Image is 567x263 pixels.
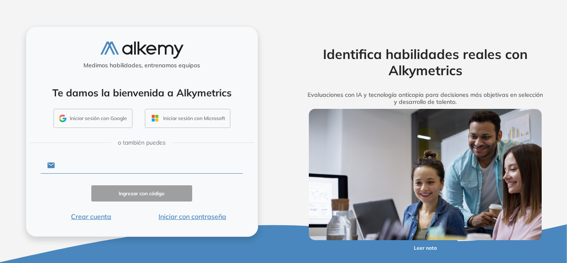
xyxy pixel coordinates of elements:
[59,115,66,122] img: GMAIL_ICON
[142,211,243,221] button: Iniciar con contraseña
[91,185,193,202] button: Ingresar con código
[296,46,555,78] h2: Identifica habilidades reales con Alkymetrics
[118,138,166,147] span: o también puedes
[54,109,132,128] button: Iniciar sesión con Google
[309,109,542,240] img: img-more-info
[296,91,555,106] h5: Evaluaciones con IA y tecnología anticopia para decisiones más objetivas en selección y desarroll...
[41,211,142,221] button: Crear cuenta
[150,113,160,123] img: OUTLOOK_ICON
[145,109,230,128] button: Iniciar sesión con Microsoft
[393,240,458,256] button: Leer nota
[37,87,247,99] h4: Te damos la bienvenida a Alkymetrics
[100,42,183,59] img: logo-alkemy
[418,167,567,263] iframe: Chat Widget
[29,62,254,69] h5: Medimos habilidades, entrenamos equipos
[418,167,567,263] div: Widget de chat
